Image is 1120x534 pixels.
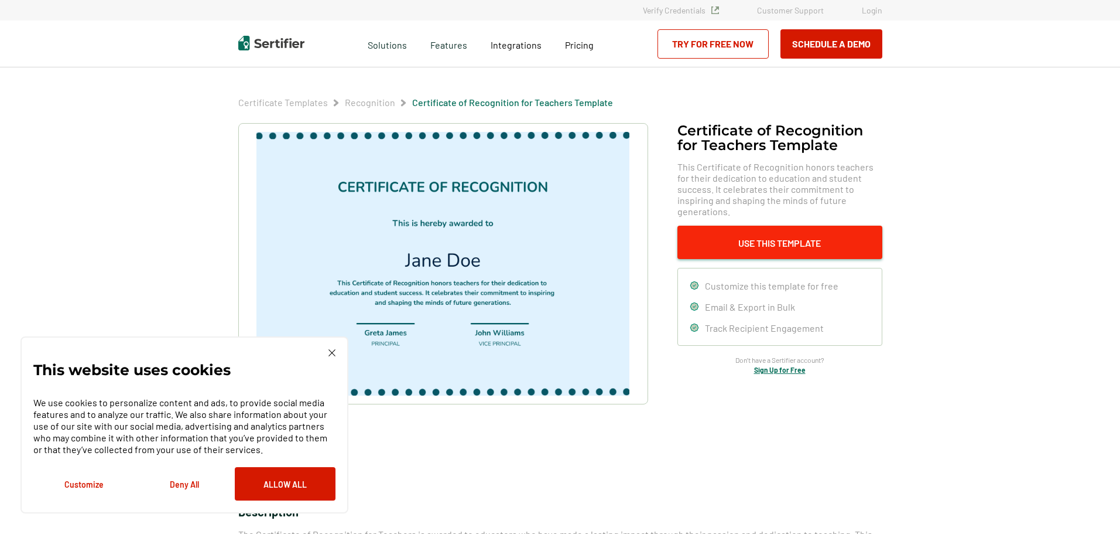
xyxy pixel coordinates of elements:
h1: Certificate of Recognition for Teachers Template [677,123,882,152]
span: Solutions [368,36,407,51]
a: Integrations [491,36,542,51]
span: Features [430,36,467,51]
div: Breadcrumb [238,97,613,108]
a: Login [862,5,882,15]
span: Don’t have a Sertifier account? [735,355,824,366]
span: Pricing [565,39,594,50]
a: Pricing [565,36,594,51]
button: Allow All [235,467,335,501]
span: Track Recipient Engagement [705,322,824,334]
span: Email & Export in Bulk [705,301,795,312]
iframe: Chat Widget [1061,478,1120,534]
p: We use cookies to personalize content and ads, to provide social media features and to analyze ou... [33,397,335,455]
a: Sign Up for Free [754,366,806,374]
img: Certificate of Recognition for Teachers Template [256,132,629,396]
p: This website uses cookies [33,364,231,376]
span: This Certificate of Recognition honors teachers for their dedication to education and student suc... [677,161,882,217]
button: Deny All [134,467,235,501]
button: Customize [33,467,134,501]
button: Use This Template [677,226,882,259]
button: Schedule a Demo [780,29,882,59]
img: Sertifier | Digital Credentialing Platform [238,36,304,50]
span: Integrations [491,39,542,50]
img: Verified [711,6,719,14]
a: Customer Support [757,5,824,15]
a: Recognition [345,97,395,108]
img: Cookie Popup Close [328,349,335,356]
span: Customize this template for free [705,280,838,291]
a: Verify Credentials [643,5,719,15]
a: Certificate of Recognition for Teachers Template [412,97,613,108]
a: Try for Free Now [657,29,769,59]
a: Certificate Templates [238,97,328,108]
